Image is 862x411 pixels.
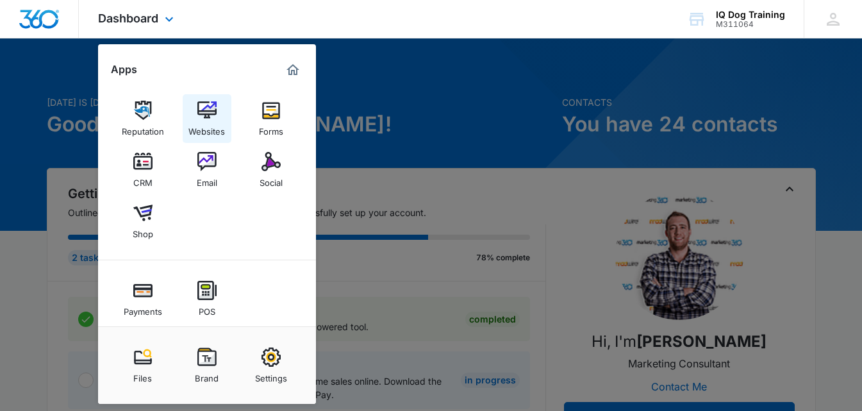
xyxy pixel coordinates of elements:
[259,120,283,137] div: Forms
[195,367,219,383] div: Brand
[247,146,295,194] a: Social
[247,341,295,390] a: Settings
[247,94,295,143] a: Forms
[255,367,287,383] div: Settings
[133,367,152,383] div: Files
[716,20,785,29] div: account id
[119,197,167,246] a: Shop
[183,146,231,194] a: Email
[133,171,153,188] div: CRM
[199,300,215,317] div: POS
[183,274,231,323] a: POS
[183,341,231,390] a: Brand
[111,63,137,76] h2: Apps
[119,274,167,323] a: Payments
[133,222,153,239] div: Shop
[98,12,158,25] span: Dashboard
[260,171,283,188] div: Social
[119,341,167,390] a: Files
[122,120,164,137] div: Reputation
[119,94,167,143] a: Reputation
[188,120,225,137] div: Websites
[183,94,231,143] a: Websites
[124,300,162,317] div: Payments
[197,171,217,188] div: Email
[716,10,785,20] div: account name
[119,146,167,194] a: CRM
[283,60,303,80] a: Marketing 360® Dashboard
